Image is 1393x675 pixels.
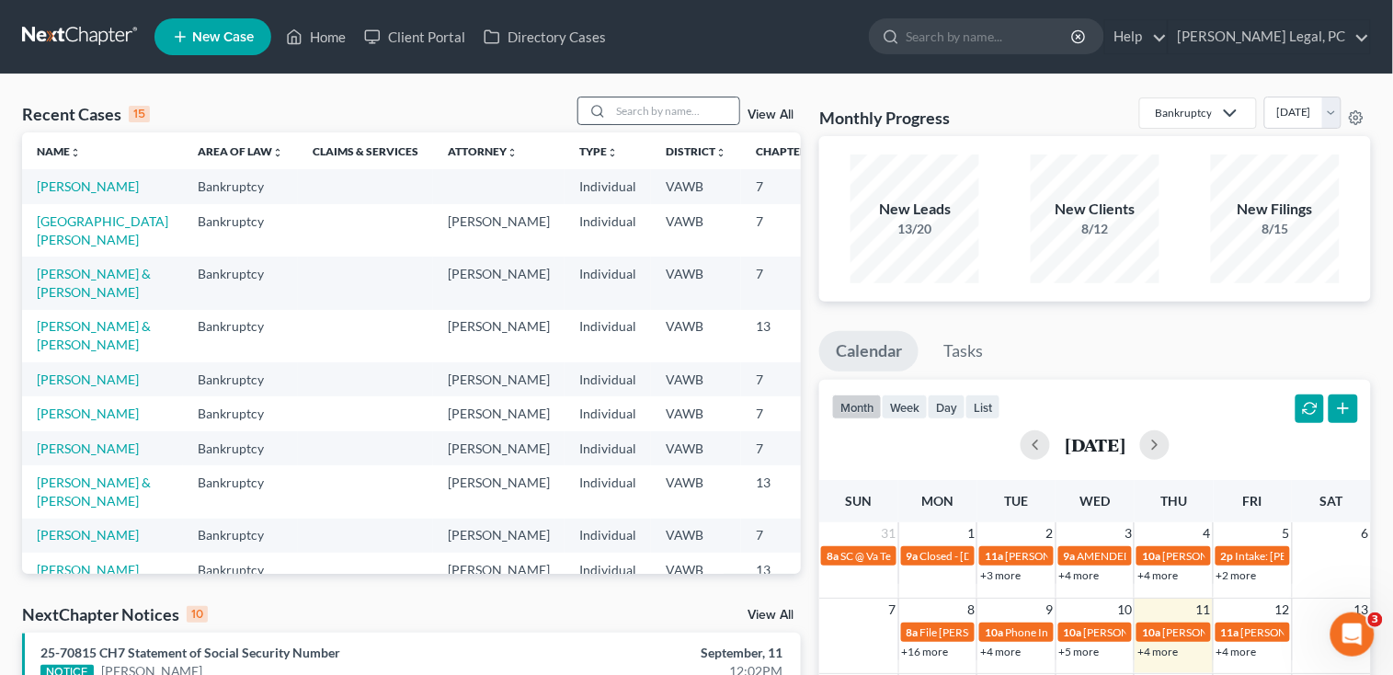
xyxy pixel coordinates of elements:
a: +5 more [1059,645,1100,658]
td: Bankruptcy [183,362,298,396]
td: 7 [741,257,833,309]
span: AMENDED PLAN DUE FOR [PERSON_NAME] [1078,549,1299,563]
td: Bankruptcy [183,519,298,553]
span: 8 [965,599,976,621]
button: week [882,395,928,419]
td: Bankruptcy [183,257,298,309]
a: +4 more [1137,645,1178,658]
i: unfold_more [272,147,283,158]
a: Typeunfold_more [579,144,618,158]
span: [PERSON_NAME] to sign [1005,549,1125,563]
td: 7 [741,519,833,553]
button: day [928,395,965,419]
span: 1 [965,522,976,544]
td: [PERSON_NAME] [433,310,565,362]
td: [PERSON_NAME] [433,257,565,309]
a: +4 more [1059,568,1100,582]
span: 6 [1360,522,1371,544]
span: 11a [1221,625,1239,639]
span: 9a [907,549,919,563]
span: Thu [1160,493,1187,509]
td: 13 [741,465,833,518]
i: unfold_more [507,147,518,158]
td: Individual [565,465,651,518]
span: 13 [1353,599,1371,621]
a: [PERSON_NAME] & [PERSON_NAME] [37,475,151,509]
td: [PERSON_NAME] [433,553,565,587]
a: Calendar [819,331,919,372]
span: 8a [827,549,839,563]
a: Districtunfold_more [666,144,726,158]
span: 2 [1045,522,1056,544]
h3: Monthly Progress [819,107,950,129]
td: VAWB [651,431,741,465]
td: VAWB [651,465,741,518]
td: Individual [565,257,651,309]
span: 10 [1115,599,1134,621]
a: [PERSON_NAME] & [PERSON_NAME] [37,318,151,352]
th: Claims & Services [298,132,433,169]
a: View All [748,109,794,121]
span: 7 [887,599,898,621]
i: unfold_more [607,147,618,158]
td: [PERSON_NAME] [433,465,565,518]
div: 10 [187,606,208,623]
td: Individual [565,431,651,465]
span: 10a [1064,625,1082,639]
td: [PERSON_NAME] [433,519,565,553]
input: Search by name... [611,97,739,124]
td: Bankruptcy [183,204,298,257]
td: 7 [741,431,833,465]
td: 7 [741,169,833,203]
i: unfold_more [715,147,726,158]
div: 8/12 [1031,220,1159,238]
span: File [PERSON_NAME] Plan [920,625,1049,639]
div: New Filings [1211,199,1340,220]
button: list [965,395,1000,419]
i: unfold_more [70,147,81,158]
div: 13/20 [851,220,979,238]
a: Home [277,20,355,53]
td: Individual [565,396,651,430]
button: month [832,395,882,419]
a: +16 more [902,645,949,658]
a: Chapterunfold_more [756,144,818,158]
td: Bankruptcy [183,169,298,203]
span: Closed - [DATE] - Closed [920,549,1036,563]
td: 13 [741,310,833,362]
td: 13 [741,553,833,587]
a: Nameunfold_more [37,144,81,158]
span: 3 [1368,612,1383,627]
a: +4 more [980,645,1021,658]
td: VAWB [651,553,741,587]
td: Individual [565,169,651,203]
div: Recent Cases [22,103,150,125]
td: [PERSON_NAME] [433,362,565,396]
a: Tasks [927,331,999,372]
a: +2 more [1216,568,1257,582]
a: 25-70815 CH7 Statement of Social Security Number [40,645,340,660]
a: Help [1105,20,1167,53]
input: Search by name... [906,19,1074,53]
td: Individual [565,519,651,553]
a: +4 more [1216,645,1257,658]
td: VAWB [651,362,741,396]
td: 7 [741,396,833,430]
a: Client Portal [355,20,474,53]
span: New Case [192,30,254,44]
span: Mon [921,493,953,509]
td: VAWB [651,396,741,430]
td: VAWB [651,257,741,309]
div: 8/15 [1211,220,1340,238]
span: 10a [1142,625,1160,639]
a: Area of Lawunfold_more [198,144,283,158]
span: 12 [1273,599,1292,621]
a: [PERSON_NAME] [37,178,139,194]
span: Tue [1005,493,1029,509]
a: [PERSON_NAME] [37,562,139,578]
a: [PERSON_NAME] Legal, PC [1169,20,1370,53]
td: Individual [565,204,651,257]
td: Individual [565,310,651,362]
span: SC @ Va Tech [840,549,903,563]
iframe: Intercom live chat [1330,612,1375,657]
